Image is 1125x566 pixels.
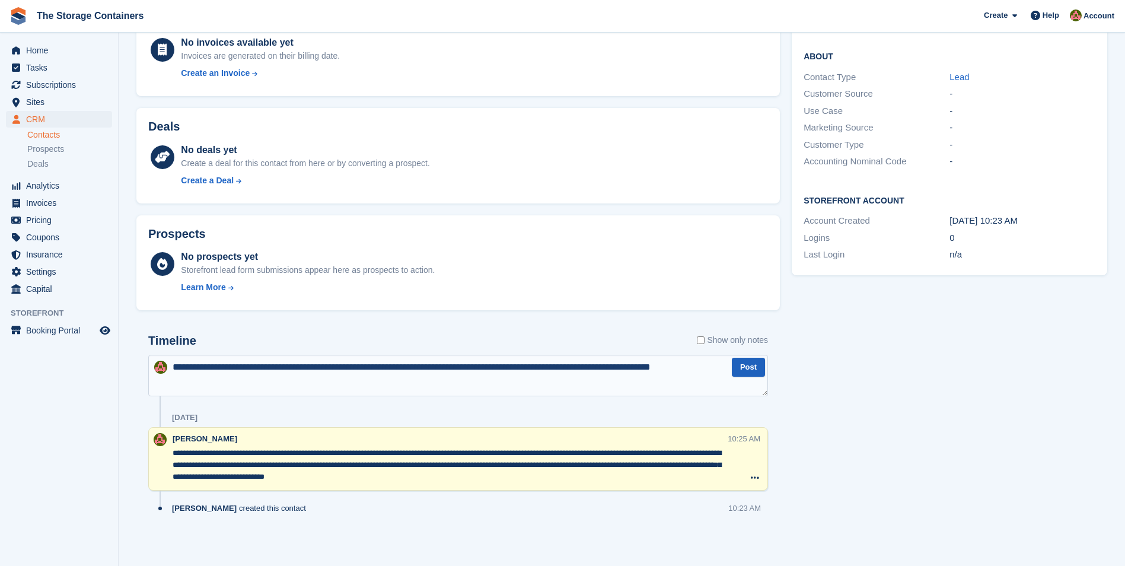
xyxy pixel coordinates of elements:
[728,433,760,444] div: 10:25 AM
[26,322,97,339] span: Booking Portal
[1083,10,1114,22] span: Account
[1043,9,1059,21] span: Help
[984,9,1008,21] span: Create
[181,174,234,187] div: Create a Deal
[804,248,949,262] div: Last Login
[804,121,949,135] div: Marketing Source
[148,120,180,133] h2: Deals
[697,334,705,346] input: Show only notes
[26,177,97,194] span: Analytics
[26,229,97,246] span: Coupons
[154,361,167,374] img: Kirsty Simpson
[6,246,112,263] a: menu
[697,334,768,346] label: Show only notes
[6,263,112,280] a: menu
[6,42,112,59] a: menu
[949,138,1095,152] div: -
[148,334,196,348] h2: Timeline
[949,121,1095,135] div: -
[181,67,250,80] div: Create an Invoice
[949,214,1095,228] div: [DATE] 10:23 AM
[804,194,1095,206] h2: Storefront Account
[804,71,949,84] div: Contact Type
[26,246,97,263] span: Insurance
[6,77,112,93] a: menu
[26,59,97,76] span: Tasks
[6,177,112,194] a: menu
[26,42,97,59] span: Home
[1070,9,1082,21] img: Kirsty Simpson
[949,104,1095,118] div: -
[27,158,49,170] span: Deals
[949,87,1095,101] div: -
[6,94,112,110] a: menu
[728,503,761,514] div: 10:23 AM
[26,77,97,93] span: Subscriptions
[26,281,97,297] span: Capital
[732,358,765,377] button: Post
[949,248,1095,262] div: n/a
[6,59,112,76] a: menu
[949,155,1095,168] div: -
[172,413,197,422] div: [DATE]
[949,72,969,82] a: Lead
[181,143,429,157] div: No deals yet
[6,322,112,339] a: menu
[27,143,112,155] a: Prospects
[181,264,435,276] div: Storefront lead form submissions appear here as prospects to action.
[148,227,206,241] h2: Prospects
[181,67,340,80] a: Create an Invoice
[804,104,949,118] div: Use Case
[6,229,112,246] a: menu
[181,281,225,294] div: Learn More
[804,214,949,228] div: Account Created
[181,157,429,170] div: Create a deal for this contact from here or by converting a prospect.
[804,138,949,152] div: Customer Type
[6,195,112,211] a: menu
[181,50,340,62] div: Invoices are generated on their billing date.
[181,174,429,187] a: Create a Deal
[804,87,949,101] div: Customer Source
[26,263,97,280] span: Settings
[6,111,112,128] a: menu
[98,323,112,338] a: Preview store
[173,434,237,443] span: [PERSON_NAME]
[181,250,435,264] div: No prospects yet
[27,158,112,170] a: Deals
[154,433,167,446] img: Kirsty Simpson
[6,281,112,297] a: menu
[172,503,312,514] div: created this contact
[9,7,27,25] img: stora-icon-8386f47178a22dfd0bd8f6a31ec36ba5ce8667c1dd55bd0f319d3a0aa187defe.svg
[804,155,949,168] div: Accounting Nominal Code
[27,129,112,141] a: Contacts
[11,307,118,319] span: Storefront
[26,212,97,228] span: Pricing
[181,281,435,294] a: Learn More
[172,503,237,514] span: [PERSON_NAME]
[26,195,97,211] span: Invoices
[32,6,148,26] a: The Storage Containers
[26,111,97,128] span: CRM
[27,144,64,155] span: Prospects
[26,94,97,110] span: Sites
[804,231,949,245] div: Logins
[949,231,1095,245] div: 0
[804,50,1095,62] h2: About
[6,212,112,228] a: menu
[181,36,340,50] div: No invoices available yet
